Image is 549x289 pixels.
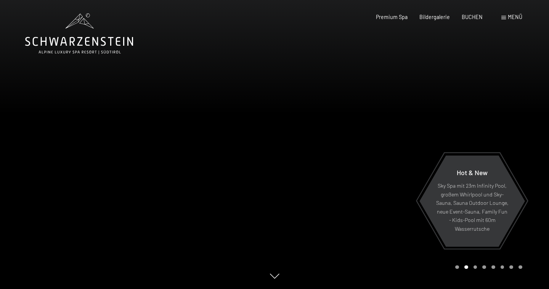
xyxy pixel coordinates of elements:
a: Hot & New Sky Spa mit 23m Infinity Pool, großem Whirlpool und Sky-Sauna, Sauna Outdoor Lounge, ne... [419,155,525,247]
a: Premium Spa [376,14,408,20]
div: Carousel Page 1 [455,265,459,269]
span: Menü [508,14,522,20]
a: BUCHEN [462,14,483,20]
div: Carousel Page 5 [491,265,495,269]
a: Bildergalerie [419,14,450,20]
div: Carousel Page 4 [482,265,486,269]
div: Carousel Pagination [453,265,522,269]
div: Carousel Page 8 [518,265,522,269]
div: Carousel Page 7 [509,265,513,269]
div: Carousel Page 3 [474,265,477,269]
div: Carousel Page 2 (Current Slide) [464,265,468,269]
span: Hot & New [457,168,488,177]
p: Sky Spa mit 23m Infinity Pool, großem Whirlpool und Sky-Sauna, Sauna Outdoor Lounge, neue Event-S... [436,182,509,233]
div: Carousel Page 6 [501,265,504,269]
